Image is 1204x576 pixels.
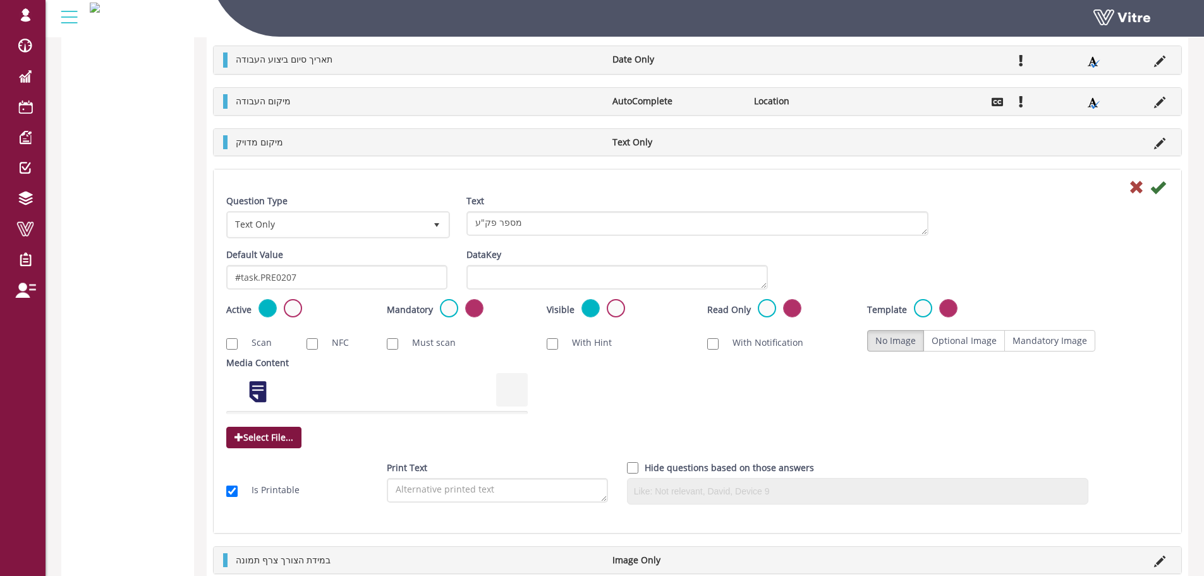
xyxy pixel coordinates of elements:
[867,330,924,352] label: No Image
[1004,330,1095,352] label: Mandatory Image
[399,336,456,350] label: Must scan
[387,338,398,350] input: Must scan
[236,95,291,107] span: מיקום העבודה
[319,336,349,350] label: NFC
[239,336,272,350] label: Scan
[226,194,288,208] label: Question Type
[387,303,433,317] label: Mandatory
[627,462,638,474] input: Hide question based on answer
[720,336,803,350] label: With Notification
[226,356,289,370] label: Media Content
[466,211,928,236] textarea: מספר פק"ע
[466,194,484,208] label: Text
[425,213,448,236] span: select
[90,3,100,13] img: 40d9aad5-a737-4999-9f13-b3f23ddca12b.png
[606,52,748,66] li: Date Only
[707,338,719,350] input: With Notification
[559,336,612,350] label: With Hint
[226,338,238,350] input: Scan
[387,461,427,475] label: Print Text
[707,303,751,317] label: Read Only
[236,53,332,65] span: תאריך סיום ביצוע העבודה
[239,483,300,497] label: Is Printable
[645,461,814,475] label: Hide questions based on those answers
[226,486,238,497] input: Is Printable
[606,94,748,108] li: AutoComplete
[748,94,889,108] li: Location
[547,338,558,350] input: With Hint
[547,303,575,317] label: Visible
[466,248,501,262] label: DataKey
[236,136,283,148] span: מיקום מדויק
[228,213,425,236] span: Text Only
[226,248,283,262] label: Default Value
[923,330,1005,352] label: Optional Image
[307,338,318,350] input: NFC
[226,427,301,448] span: Select File...
[236,554,331,566] span: במידת הצורך צרף תמונה
[226,303,252,317] label: Active
[606,553,748,567] li: Image Only
[867,303,907,317] label: Template
[606,135,748,149] li: Text Only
